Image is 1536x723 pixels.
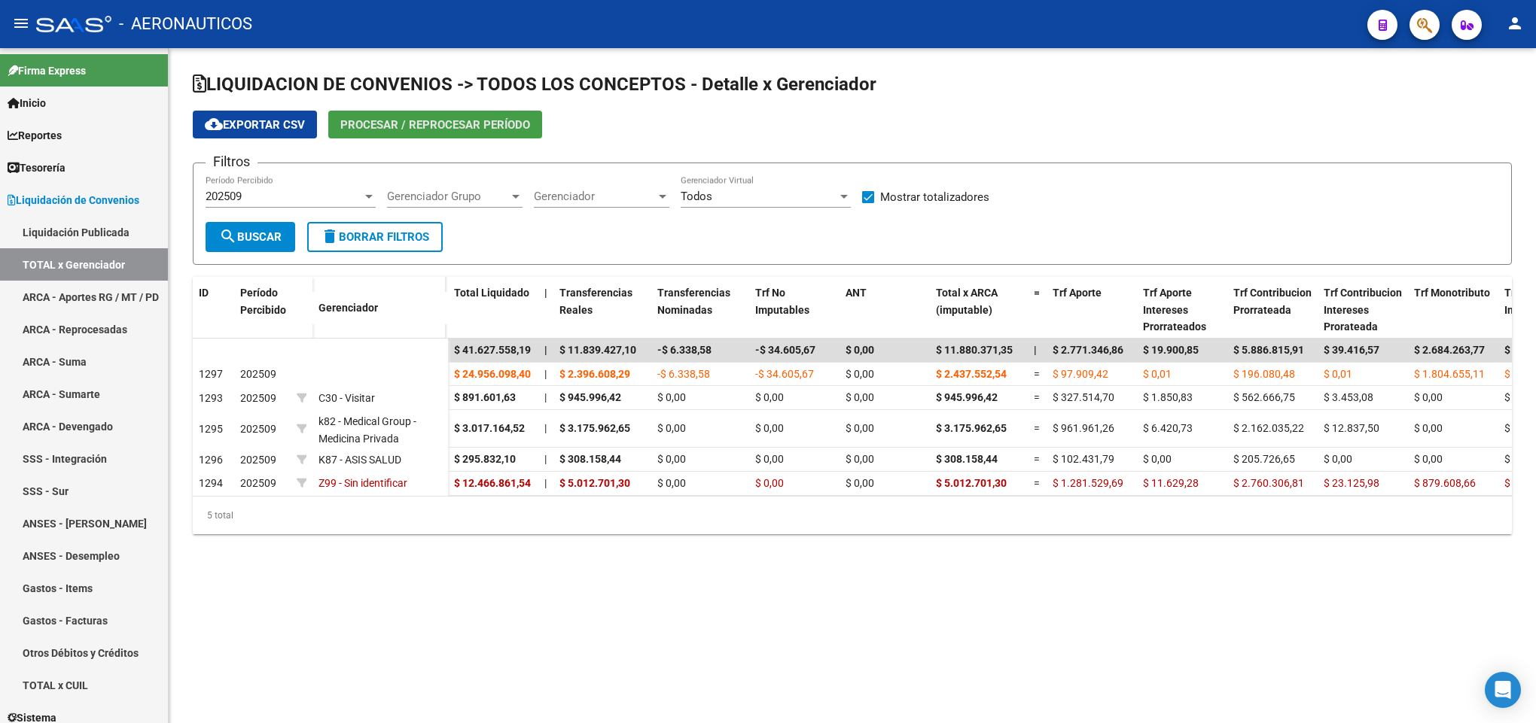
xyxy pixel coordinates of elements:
[8,95,46,111] span: Inicio
[1414,368,1485,380] span: $ 1.804.655,11
[1324,477,1379,489] span: $ 23.125,98
[846,344,874,356] span: $ 0,00
[240,392,276,404] span: 202509
[1414,287,1490,299] span: Trf Monotributo
[321,227,339,245] mat-icon: delete
[657,287,730,316] span: Transferencias Nominadas
[454,453,516,465] span: $ 295.832,10
[1414,391,1443,403] span: $ 0,00
[1053,287,1102,299] span: Trf Aporte
[240,423,276,435] span: 202509
[307,222,443,252] button: Borrar Filtros
[1143,422,1193,434] span: $ 6.420,73
[657,453,686,465] span: $ 0,00
[1034,453,1040,465] span: =
[387,190,509,203] span: Gerenciador Grupo
[846,368,874,380] span: $ 0,00
[755,422,784,434] span: $ 0,00
[1034,391,1040,403] span: =
[12,14,30,32] mat-icon: menu
[454,422,525,434] span: $ 3.017.164,52
[1053,453,1114,465] span: $ 102.431,79
[846,391,874,403] span: $ 0,00
[328,111,542,138] button: Procesar / Reprocesar período
[936,368,1007,380] span: $ 2.437.552,54
[846,477,874,489] span: $ 0,00
[1414,422,1443,434] span: $ 0,00
[657,477,686,489] span: $ 0,00
[1143,477,1199,489] span: $ 11.629,28
[544,477,547,489] span: |
[1485,672,1521,708] div: Open Intercom Messenger
[846,453,874,465] span: $ 0,00
[1053,344,1123,356] span: $ 2.771.346,86
[880,188,989,206] span: Mostrar totalizadores
[936,422,1007,434] span: $ 3.175.962,65
[199,368,223,380] span: 1297
[321,230,429,244] span: Borrar Filtros
[544,287,547,299] span: |
[1324,422,1379,434] span: $ 12.837,50
[1324,368,1352,380] span: $ 0,01
[553,277,651,343] datatable-header-cell: Transferencias Reales
[1227,277,1318,343] datatable-header-cell: Trf Contribucion Prorrateada
[1324,287,1402,333] span: Trf Contribucion Intereses Prorateada
[1233,287,1312,316] span: Trf Contribucion Prorrateada
[936,477,1007,489] span: $ 5.012.701,30
[199,423,223,435] span: 1295
[340,118,530,132] span: Procesar / Reprocesar período
[1506,14,1524,32] mat-icon: person
[936,453,998,465] span: $ 308.158,44
[193,111,317,138] button: Exportar CSV
[119,8,252,41] span: - AERONAUTICOS
[1233,344,1304,356] span: $ 5.886.815,91
[1324,453,1352,465] span: $ 0,00
[454,368,531,380] span: $ 24.956.098,40
[206,151,258,172] h3: Filtros
[199,287,209,299] span: ID
[234,277,291,340] datatable-header-cell: Período Percibido
[205,115,223,133] mat-icon: cloud_download
[1143,344,1199,356] span: $ 19.900,85
[544,368,547,380] span: |
[657,368,710,380] span: -$ 6.338,58
[1233,391,1295,403] span: $ 562.666,75
[448,277,538,343] datatable-header-cell: Total Liquidado
[755,344,815,356] span: -$ 34.605,67
[318,454,401,466] span: K87 - ASIS SALUD
[1414,477,1476,489] span: $ 879.608,66
[559,422,630,434] span: $ 3.175.962,65
[1233,368,1295,380] span: $ 196.080,48
[8,62,86,79] span: Firma Express
[205,118,305,132] span: Exportar CSV
[1034,477,1040,489] span: =
[1053,477,1123,489] span: $ 1.281.529,69
[1414,453,1443,465] span: $ 0,00
[1233,453,1295,465] span: $ 205.726,65
[1034,287,1040,299] span: =
[199,392,223,404] span: 1293
[8,127,62,144] span: Reportes
[1504,422,1533,434] span: $ 0,00
[559,477,630,489] span: $ 5.012.701,30
[538,277,553,343] datatable-header-cell: |
[544,453,547,465] span: |
[1053,368,1108,380] span: $ 97.909,42
[534,190,656,203] span: Gerenciador
[219,227,237,245] mat-icon: search
[219,230,282,244] span: Buscar
[657,344,712,356] span: -$ 6.338,58
[454,477,531,489] span: $ 12.466.861,54
[651,277,749,343] datatable-header-cell: Transferencias Nominadas
[199,477,223,489] span: 1294
[755,453,784,465] span: $ 0,00
[749,277,840,343] datatable-header-cell: Trf No Imputables
[1034,368,1040,380] span: =
[544,344,547,356] span: |
[206,190,242,203] span: 202509
[199,454,223,466] span: 1296
[936,391,998,403] span: $ 945.996,42
[193,497,1512,534] div: 5 total
[8,192,139,208] span: Liquidación de Convenios
[846,287,867,299] span: ANT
